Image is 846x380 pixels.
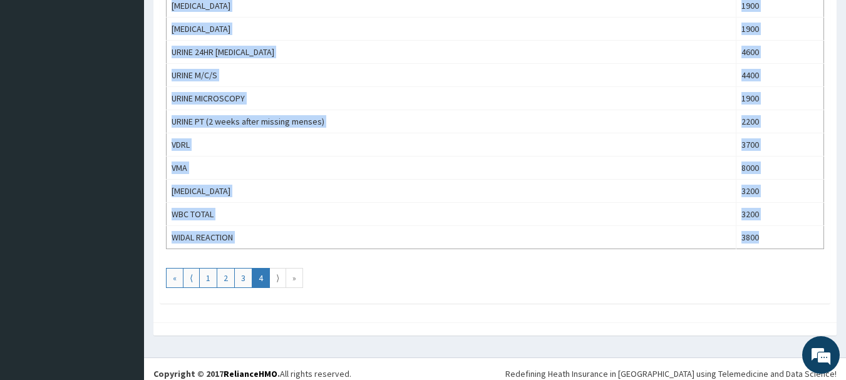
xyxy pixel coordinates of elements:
td: 2200 [736,110,823,133]
td: URINE M/C/S [167,64,736,87]
td: WIDAL REACTION [167,226,736,249]
td: 3700 [736,133,823,157]
td: [MEDICAL_DATA] [167,180,736,203]
div: Redefining Heath Insurance in [GEOGRAPHIC_DATA] using Telemedicine and Data Science! [505,367,837,380]
div: Minimize live chat window [205,6,235,36]
td: VMA [167,157,736,180]
a: Go to last page [286,268,303,288]
td: URINE 24HR [MEDICAL_DATA] [167,41,736,64]
td: 1900 [736,87,823,110]
a: Go to first page [166,268,183,288]
td: URINE PT (2 weeks after missing menses) [167,110,736,133]
span: We're online! [73,111,173,238]
a: Go to page number 3 [234,268,252,288]
a: Go to previous page [183,268,200,288]
td: 3800 [736,226,823,249]
a: Go to next page [269,268,286,288]
img: d_794563401_company_1708531726252_794563401 [23,63,51,94]
a: Go to page number 1 [199,268,217,288]
a: Go to page number 4 [252,268,270,288]
td: [MEDICAL_DATA] [167,18,736,41]
td: WBC TOTAL [167,203,736,226]
td: 8000 [736,157,823,180]
a: RelianceHMO [224,368,277,379]
td: 1900 [736,18,823,41]
td: VDRL [167,133,736,157]
td: 4600 [736,41,823,64]
td: 3200 [736,203,823,226]
td: 4400 [736,64,823,87]
td: 3200 [736,180,823,203]
textarea: Type your message and hit 'Enter' [6,250,239,294]
td: URINE MICROSCOPY [167,87,736,110]
a: Go to page number 2 [217,268,235,288]
strong: Copyright © 2017 . [153,368,280,379]
div: Chat with us now [65,70,210,86]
